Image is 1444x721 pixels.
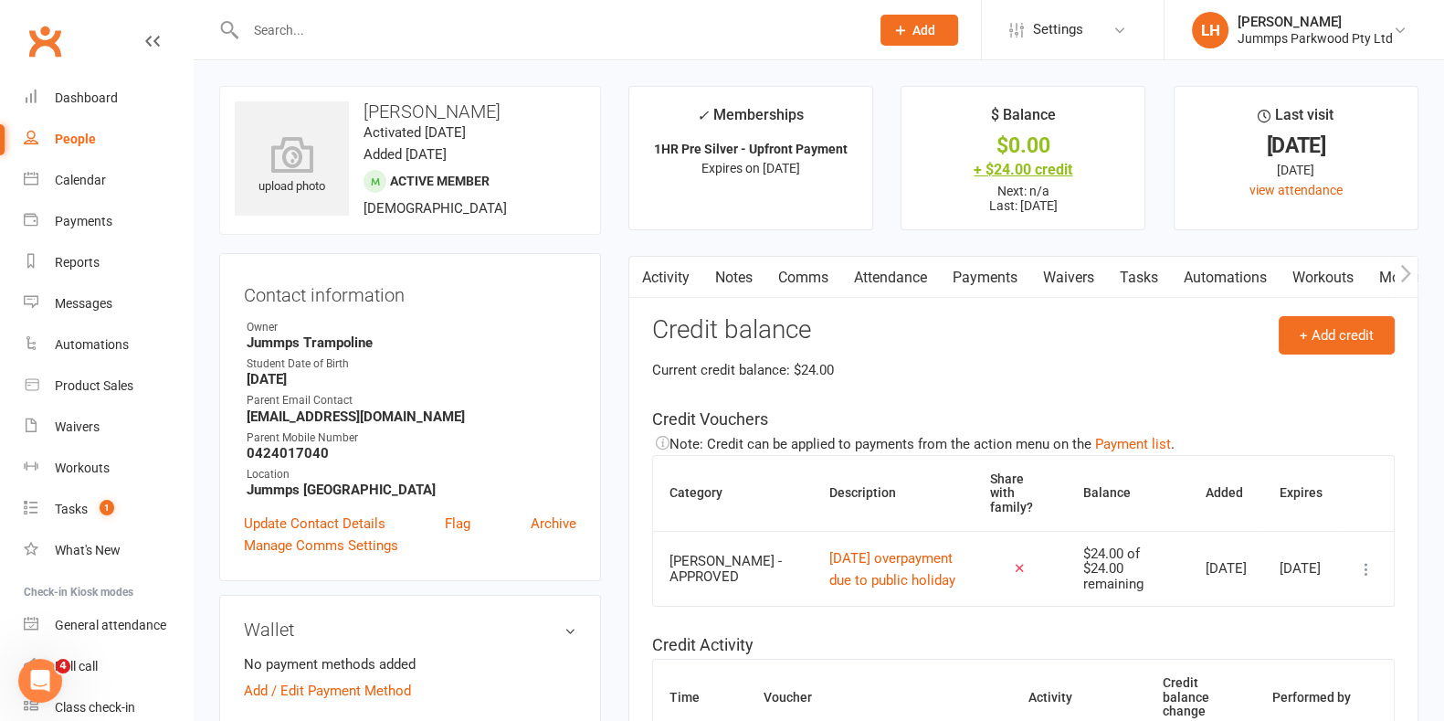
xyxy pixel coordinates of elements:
[244,278,576,305] h3: Contact information
[652,433,1395,455] div: Note: Credit can be applied to payments from the action menu on the .
[247,334,576,351] strong: Jummps Trampoline
[974,456,1068,531] th: Share with family?
[880,15,958,46] button: Add
[24,646,193,687] a: Roll call
[364,200,507,217] span: [DEMOGRAPHIC_DATA]
[765,257,841,299] a: Comms
[244,513,385,535] a: Update Contact Details
[55,659,98,673] div: Roll call
[55,700,135,715] div: Class check-in
[24,366,193,407] a: Product Sales
[445,513,470,535] a: Flag
[1030,257,1107,299] a: Waivers
[701,161,800,175] span: Expires on [DATE]
[390,174,490,188] span: Active member
[24,160,193,201] a: Calendar
[244,535,398,557] a: Manage Comms Settings
[22,18,68,64] a: Clubworx
[1238,30,1393,47] div: Jummps Parkwood Pty Ltd
[55,90,118,105] div: Dashboard
[55,618,166,632] div: General attendance
[247,445,576,461] strong: 0424017040
[24,324,193,366] a: Automations
[24,605,193,646] a: General attendance kiosk mode
[364,124,466,141] time: Activated [DATE]
[1191,160,1401,180] div: [DATE]
[1107,257,1171,299] a: Tasks
[991,103,1056,136] div: $ Balance
[918,184,1128,213] p: Next: n/a Last: [DATE]
[55,543,121,557] div: What's New
[654,142,848,156] strong: 1HR Pre Silver - Upfront Payment
[813,456,973,531] th: Description
[100,500,114,515] span: 1
[24,448,193,489] a: Workouts
[18,659,62,703] iframe: Intercom live chat
[24,407,193,448] a: Waivers
[24,283,193,324] a: Messages
[235,136,349,196] div: upload photo
[1206,561,1247,577] div: [DATE]
[247,466,576,483] div: Location
[24,119,193,160] a: People
[697,103,804,137] div: Memberships
[652,632,1395,659] h5: Credit Activity
[55,132,96,146] div: People
[1263,456,1339,531] th: Expires
[55,255,100,270] div: Reports
[652,407,1395,433] h5: Credit Vouchers
[55,173,106,187] div: Calendar
[653,531,814,607] td: [PERSON_NAME] - APPROVED
[1280,257,1366,299] a: Workouts
[247,482,576,498] strong: Jummps [GEOGRAPHIC_DATA]
[1249,183,1343,197] a: view attendance
[531,513,576,535] a: Archive
[653,456,814,531] th: Category
[918,160,1128,179] div: + $24.00 credit
[1191,136,1401,155] div: [DATE]
[652,316,1395,345] h3: Credit balance
[24,242,193,283] a: Reports
[247,371,576,387] strong: [DATE]
[629,257,702,299] a: Activity
[1033,9,1083,50] span: Settings
[247,319,576,336] div: Owner
[1095,433,1171,455] button: Payment list
[364,146,447,163] time: Added [DATE]
[24,201,193,242] a: Payments
[912,23,935,37] span: Add
[841,257,940,299] a: Attendance
[1171,257,1280,299] a: Automations
[1238,14,1393,30] div: [PERSON_NAME]
[702,257,765,299] a: Notes
[240,17,857,43] input: Search...
[55,296,112,311] div: Messages
[1083,546,1173,592] div: $24.00 of $24.00 remaining
[56,659,70,673] span: 4
[247,429,576,447] div: Parent Mobile Number
[244,680,411,702] a: Add / Edit Payment Method
[24,489,193,530] a: Tasks 1
[1192,12,1228,48] div: LH
[652,359,1395,381] div: Current credit balance: $24.00
[24,530,193,571] a: What's New
[247,408,576,425] strong: [EMAIL_ADDRESS][DOMAIN_NAME]
[1258,103,1333,136] div: Last visit
[697,107,709,124] i: ✓
[940,257,1030,299] a: Payments
[247,392,576,409] div: Parent Email Contact
[55,337,129,352] div: Automations
[1067,456,1189,531] th: Balance
[1279,316,1395,355] button: + Add credit
[55,214,112,228] div: Payments
[1189,456,1263,531] th: Added
[247,355,576,373] div: Student Date of Birth
[918,136,1128,155] div: $0.00
[235,101,585,122] h3: [PERSON_NAME]
[55,461,110,475] div: Workouts
[24,78,193,119] a: Dashboard
[244,620,576,640] h3: Wallet
[829,547,956,591] button: [DATE] overpayment due to public holiday
[244,653,576,675] li: No payment methods added
[1280,560,1321,577] span: [DATE]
